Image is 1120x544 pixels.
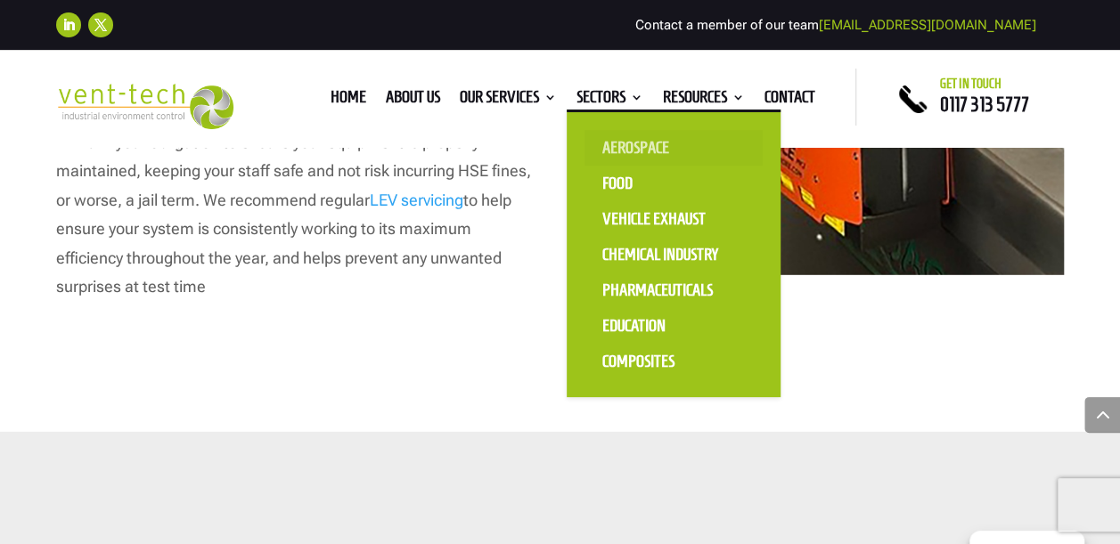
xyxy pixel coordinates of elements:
[585,201,763,237] a: Vehicle Exhaust
[370,191,463,209] a: LEV servicing
[56,12,81,37] a: Follow on LinkedIn
[585,272,763,308] a: Pharmaceuticals
[56,84,233,129] img: 2023-09-27T08_35_16.549ZVENT-TECH---Clear-background
[819,17,1036,33] a: [EMAIL_ADDRESS][DOMAIN_NAME]
[940,93,1029,115] a: 0117 313 5777
[635,17,1036,33] span: Contact a member of our team
[585,237,763,272] a: Chemical Industry
[663,91,745,110] a: Resources
[585,130,763,166] a: Aerospace
[56,42,533,302] p: If we carry out the work for you, you can be sure that your equipment will perform to the correct...
[88,12,113,37] a: Follow on X
[585,166,763,201] a: Food
[331,91,366,110] a: Home
[940,77,1001,91] span: Get in touch
[576,91,643,110] a: Sectors
[460,91,557,110] a: Our Services
[585,344,763,379] a: Composites
[585,308,763,344] a: Education
[386,91,440,110] a: About us
[764,91,815,110] a: Contact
